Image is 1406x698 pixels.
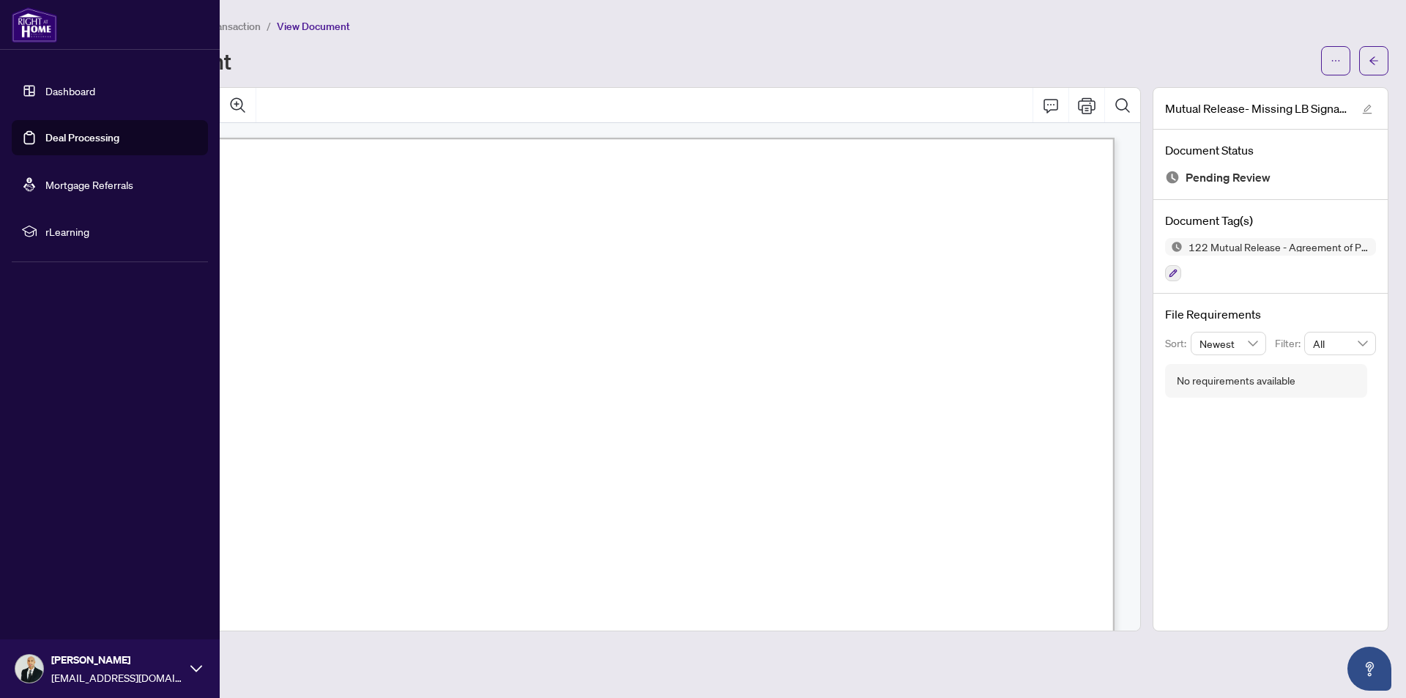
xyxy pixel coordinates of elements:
span: [EMAIL_ADDRESS][DOMAIN_NAME] [51,669,183,686]
button: Open asap [1347,647,1391,691]
a: Mortgage Referrals [45,178,133,191]
p: Filter: [1275,335,1304,352]
h4: Document Status [1165,141,1376,159]
img: Profile Icon [15,655,43,683]
img: Document Status [1165,170,1180,185]
span: All [1313,333,1367,354]
h4: Document Tag(s) [1165,212,1376,229]
span: [PERSON_NAME] [51,652,183,668]
a: Dashboard [45,84,95,97]
span: Mutual Release- Missing LB Signature.pdf [1165,100,1348,117]
span: ellipsis [1331,56,1341,66]
span: Newest [1199,333,1258,354]
h4: File Requirements [1165,305,1376,323]
span: 122 Mutual Release - Agreement of Purchase and Sale [1183,242,1376,252]
img: logo [12,7,57,42]
span: Pending Review [1186,168,1271,188]
span: rLearning [45,223,198,240]
span: View Transaction [182,20,261,33]
img: Status Icon [1165,238,1183,256]
span: arrow-left [1369,56,1379,66]
li: / [267,18,271,34]
div: No requirements available [1177,373,1295,389]
span: edit [1362,104,1372,114]
p: Sort: [1165,335,1191,352]
span: View Document [277,20,350,33]
a: Deal Processing [45,131,119,144]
